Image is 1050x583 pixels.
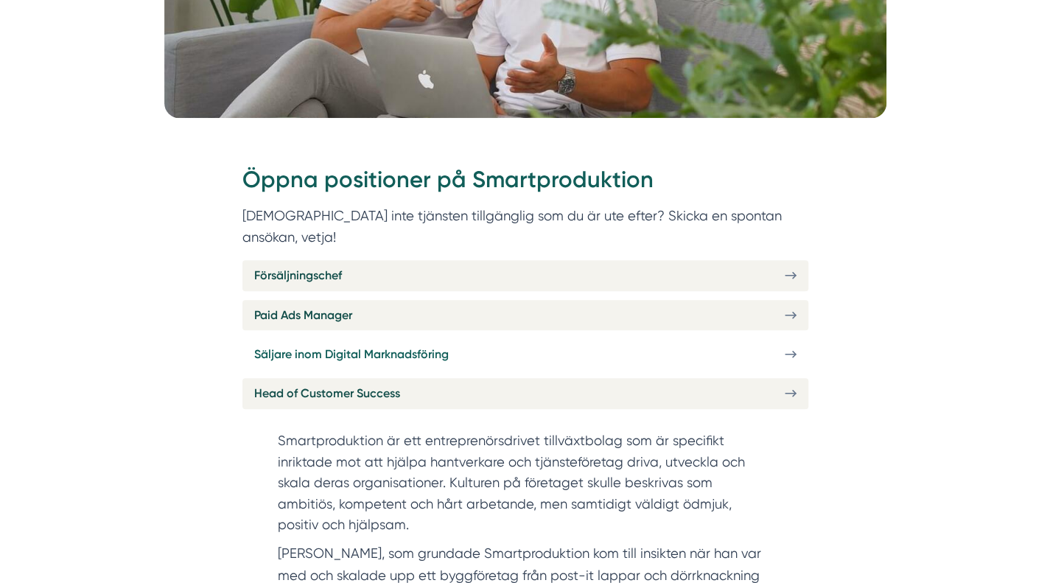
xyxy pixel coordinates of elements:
[254,306,352,324] span: Paid Ads Manager
[254,266,342,284] span: Försäljningschef
[242,339,808,369] a: Säljare inom Digital Marknadsföring
[242,260,808,290] a: Försäljningschef
[278,430,773,542] section: Smartproduktion är ett entreprenörsdrivet tillväxtbolag som är specifikt inriktade mot att hjälpa...
[242,378,808,408] a: Head of Customer Success
[254,345,449,363] span: Säljare inom Digital Marknadsföring
[254,384,400,402] span: Head of Customer Success
[242,164,808,205] h2: Öppna positioner på Smartproduktion
[242,300,808,330] a: Paid Ads Manager
[242,205,808,248] p: [DEMOGRAPHIC_DATA] inte tjänsten tillgänglig som du är ute efter? Skicka en spontan ansökan, vetja!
